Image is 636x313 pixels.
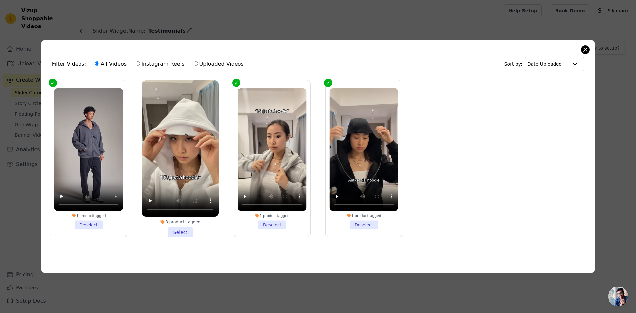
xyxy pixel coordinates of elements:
div: 1 product tagged [54,213,123,218]
div: 1 product tagged [330,213,398,218]
label: Uploaded Videos [193,60,244,68]
div: Open chat [608,287,628,306]
div: 1 product tagged [238,213,306,218]
label: All Videos [95,60,127,68]
div: 8 products tagged [142,219,219,225]
button: Close modal [581,46,589,54]
label: Instagram Reels [135,60,185,68]
div: Filter Videos: [52,56,247,72]
div: Sort by: [504,57,584,71]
